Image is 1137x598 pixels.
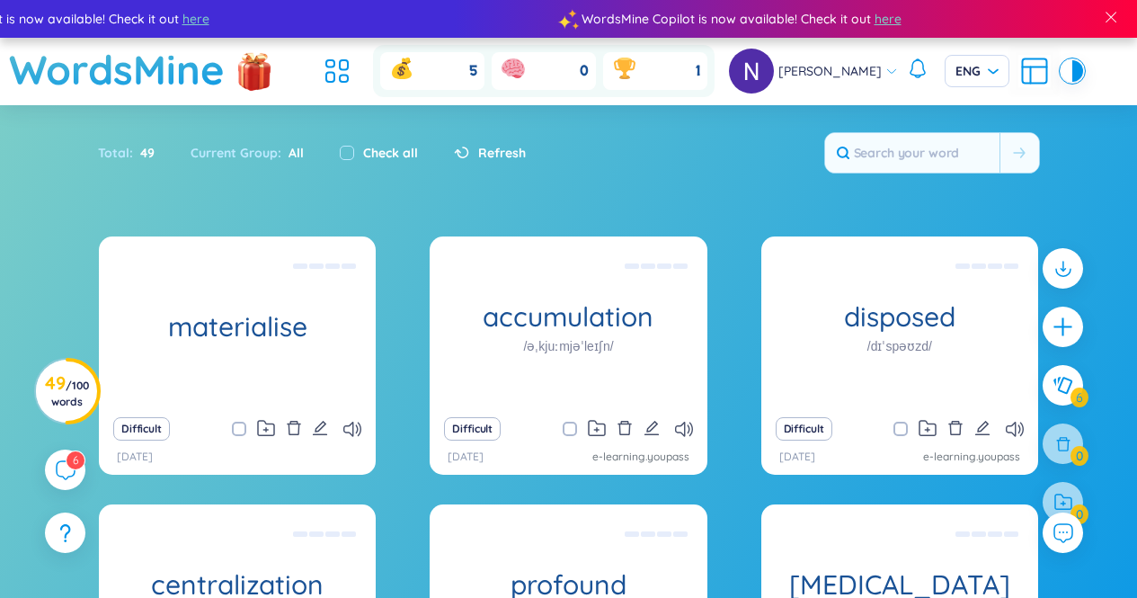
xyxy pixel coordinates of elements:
button: edit [974,416,990,442]
span: here [819,9,846,29]
span: edit [974,420,990,436]
span: delete [617,420,633,436]
span: / 100 words [51,379,89,408]
button: delete [286,416,302,442]
span: 0 [580,61,589,81]
h1: disposed [761,301,1038,333]
span: delete [947,420,964,436]
span: edit [312,420,328,436]
button: Difficult [113,417,170,441]
button: edit [312,416,328,442]
span: 49 [133,143,155,163]
h1: /dɪˈspəʊzd/ [867,336,932,356]
span: All [281,145,304,161]
span: 1 [696,61,700,81]
h1: materialise [99,311,376,343]
a: avatar [729,49,778,94]
span: ENG [955,62,999,80]
h3: 49 [45,376,89,408]
a: e-learning.youpass [923,449,1020,466]
span: Refresh [478,143,526,163]
p: [DATE] [117,449,153,466]
button: Difficult [776,417,832,441]
span: 5 [469,61,477,81]
img: avatar [729,49,774,94]
p: [DATE] [448,449,484,466]
div: Current Group : [173,134,322,172]
button: delete [617,416,633,442]
h1: /əˌkjuːmjəˈleɪʃn/ [523,336,613,356]
div: Total : [98,134,173,172]
span: [PERSON_NAME] [778,61,882,81]
span: edit [644,420,660,436]
h1: accumulation [430,301,706,333]
p: [DATE] [779,449,815,466]
span: 6 [73,453,78,467]
button: delete [947,416,964,442]
sup: 6 [67,451,84,469]
span: here [127,9,154,29]
a: WordsMine [9,38,225,102]
input: Search your word [825,133,999,173]
img: flashSalesIcon.a7f4f837.png [236,46,272,100]
a: e-learning.youpass [592,449,689,466]
button: Difficult [444,417,501,441]
button: edit [644,416,660,442]
span: delete [286,420,302,436]
label: Check all [363,143,418,163]
span: plus [1052,316,1074,338]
